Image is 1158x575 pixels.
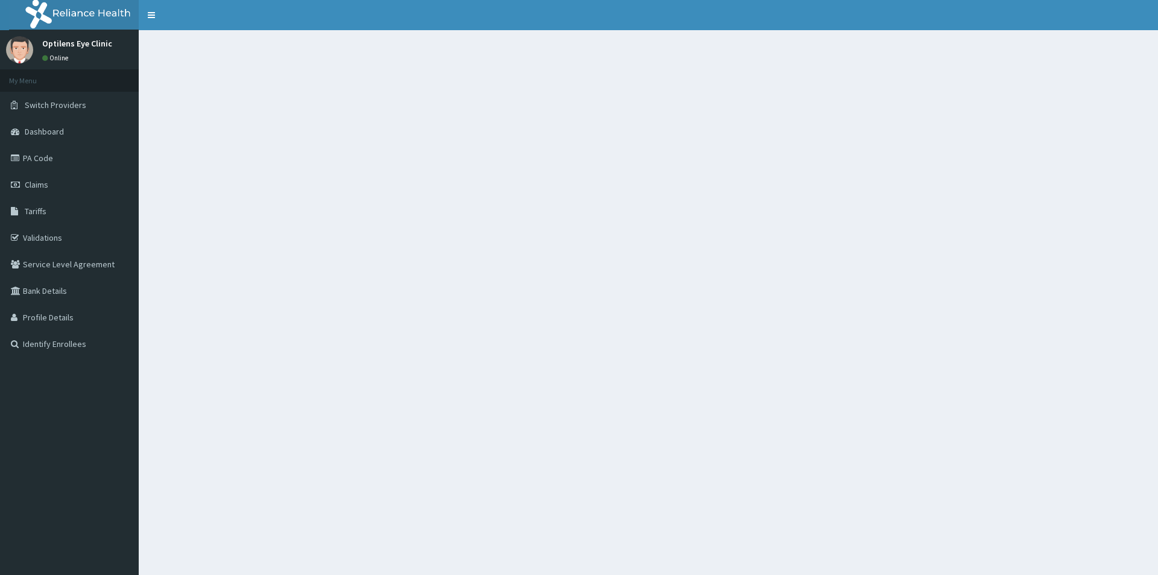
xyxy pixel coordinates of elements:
[25,179,48,190] span: Claims
[42,54,71,62] a: Online
[6,36,33,63] img: User Image
[25,100,86,110] span: Switch Providers
[25,126,64,137] span: Dashboard
[25,206,46,217] span: Tariffs
[42,39,112,48] p: Optilens Eye Clinic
